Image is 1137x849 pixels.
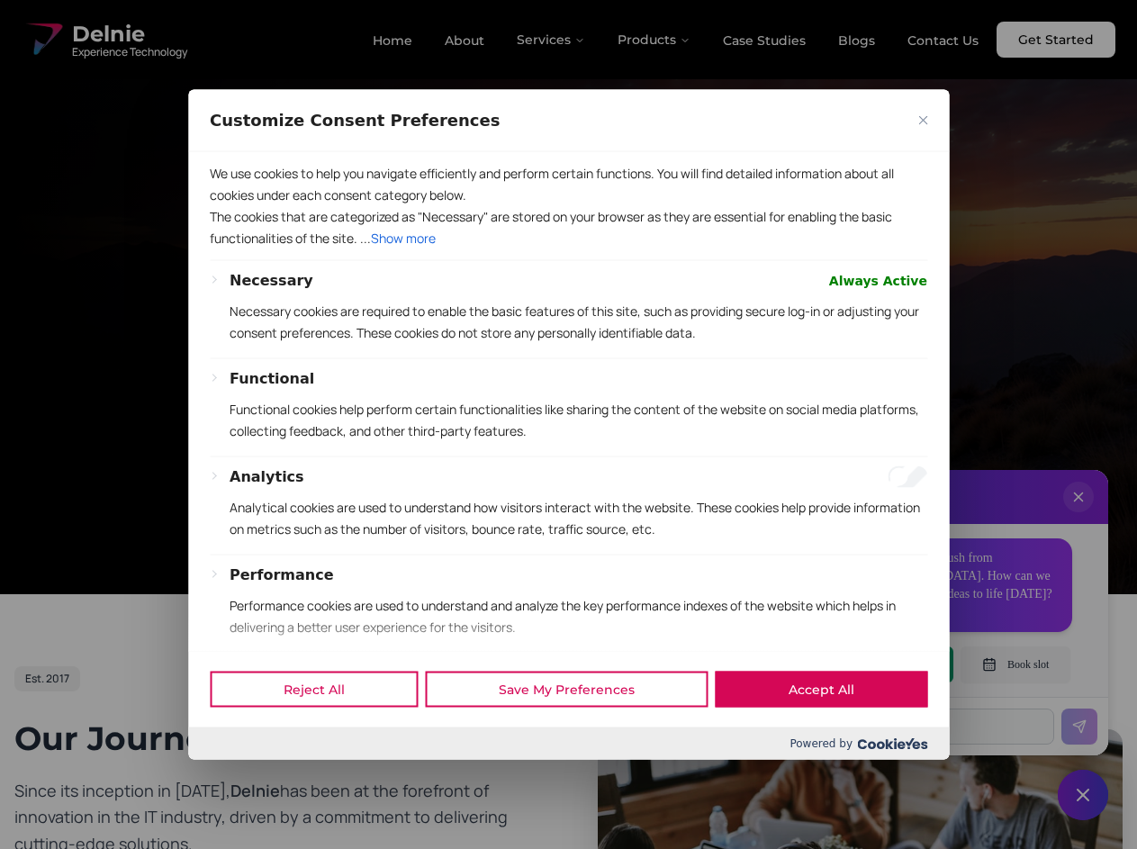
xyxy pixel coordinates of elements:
[888,465,927,487] input: Enable Analytics
[210,205,927,248] p: The cookies that are categorized as "Necessary" are stored on your browser as they are essential ...
[425,672,708,708] button: Save My Preferences
[210,672,418,708] button: Reject All
[230,398,927,441] p: Functional cookies help perform certain functionalities like sharing the content of the website o...
[230,564,334,585] button: Performance
[371,227,436,248] button: Show more
[918,115,927,124] img: Close
[829,269,927,291] span: Always Active
[857,737,927,749] img: Cookieyes logo
[188,727,949,760] div: Powered by
[230,594,927,637] p: Performance cookies are used to understand and analyze the key performance indexes of the website...
[230,367,314,389] button: Functional
[230,269,313,291] button: Necessary
[210,109,500,131] span: Customize Consent Preferences
[715,672,927,708] button: Accept All
[230,300,927,343] p: Necessary cookies are required to enable the basic features of this site, such as providing secur...
[210,162,927,205] p: We use cookies to help you navigate efficiently and perform certain functions. You will find deta...
[230,465,304,487] button: Analytics
[230,496,927,539] p: Analytical cookies are used to understand how visitors interact with the website. These cookies h...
